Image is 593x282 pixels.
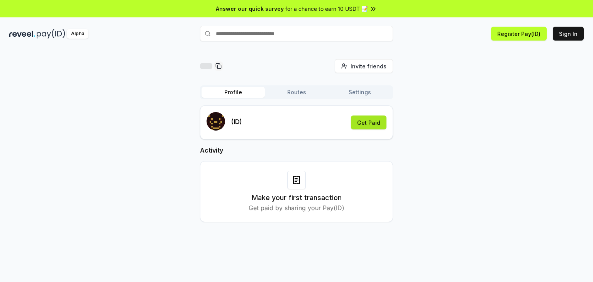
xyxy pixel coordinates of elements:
p: Get paid by sharing your Pay(ID) [249,203,344,212]
button: Settings [328,87,391,98]
span: Answer our quick survey [216,5,284,13]
img: pay_id [37,29,65,39]
span: for a chance to earn 10 USDT 📝 [285,5,368,13]
button: Invite friends [335,59,393,73]
button: Profile [202,87,265,98]
h2: Activity [200,146,393,155]
div: Alpha [67,29,88,39]
button: Routes [265,87,328,98]
span: Invite friends [351,62,386,70]
button: Sign In [553,27,584,41]
p: (ID) [231,117,242,126]
img: reveel_dark [9,29,35,39]
button: Register Pay(ID) [491,27,547,41]
button: Get Paid [351,116,386,129]
h3: Make your first transaction [252,192,342,203]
